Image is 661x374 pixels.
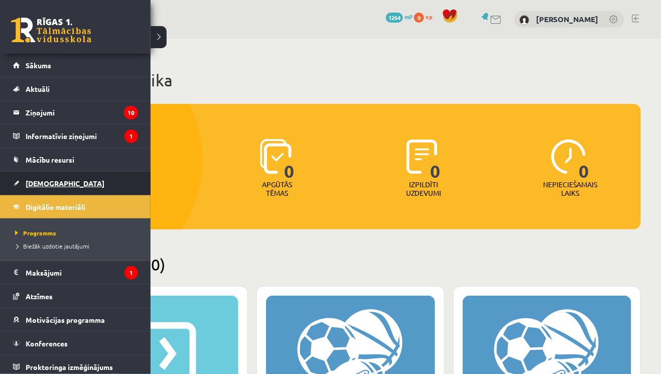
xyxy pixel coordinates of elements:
span: Aktuāli [26,84,50,93]
a: Biežāk uzdotie jautājumi [13,241,141,251]
a: Atzīmes [13,285,138,308]
legend: Ziņojumi [26,101,138,124]
a: Rīgas 1. Tālmācības vidusskola [11,18,91,43]
span: 0 [430,139,441,180]
span: xp [426,13,432,21]
i: 10 [124,106,138,119]
legend: Maksājumi [26,261,138,284]
a: Aktuāli [13,77,138,100]
span: Biežāk uzdotie jautājumi [13,242,89,250]
span: [DEMOGRAPHIC_DATA] [26,179,104,188]
a: Motivācijas programma [13,308,138,331]
a: 1264 mP [386,13,413,21]
a: Informatīvie ziņojumi1 [13,124,138,148]
a: Digitālie materiāli [13,195,138,218]
a: [DEMOGRAPHIC_DATA] [13,172,138,195]
p: Apgūtās tēmas [258,180,297,197]
span: Sākums [26,61,51,70]
img: icon-clock-7be60019b62300814b6bd22b8e044499b485619524d84068768e800edab66f18.svg [551,139,586,174]
legend: Informatīvie ziņojumi [26,124,138,148]
a: Ziņojumi10 [13,101,138,124]
p: Izpildīti uzdevumi [404,180,443,197]
span: Atzīmes [26,292,53,301]
span: Programma [13,229,56,237]
h2: Pieejamie (10) [60,255,641,274]
a: Mācību resursi [13,148,138,171]
span: 1264 [386,13,403,23]
p: Nepieciešamais laiks [543,180,597,197]
img: Vladimirs Guščins [519,15,530,25]
span: Proktoringa izmēģinājums [26,362,113,371]
span: Motivācijas programma [26,315,105,324]
i: 1 [124,266,138,280]
a: Programma [13,228,141,237]
img: icon-learned-topics-4a711ccc23c960034f471b6e78daf4a3bad4a20eaf4de84257b87e66633f6470.svg [260,139,292,174]
span: Konferences [26,339,68,348]
h1: Mana statistika [60,70,641,90]
span: mP [405,13,413,21]
a: Sākums [13,54,138,77]
i: 1 [124,130,138,143]
a: [PERSON_NAME] [536,14,599,24]
a: Maksājumi1 [13,261,138,284]
span: Digitālie materiāli [26,202,85,211]
img: icon-completed-tasks-ad58ae20a441b2904462921112bc710f1caf180af7a3daa7317a5a94f2d26646.svg [407,139,438,174]
a: Konferences [13,332,138,355]
span: Mācību resursi [26,155,74,164]
span: 0 [579,139,589,180]
span: 0 [414,13,424,23]
span: 0 [284,139,295,180]
a: 0 xp [414,13,437,21]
